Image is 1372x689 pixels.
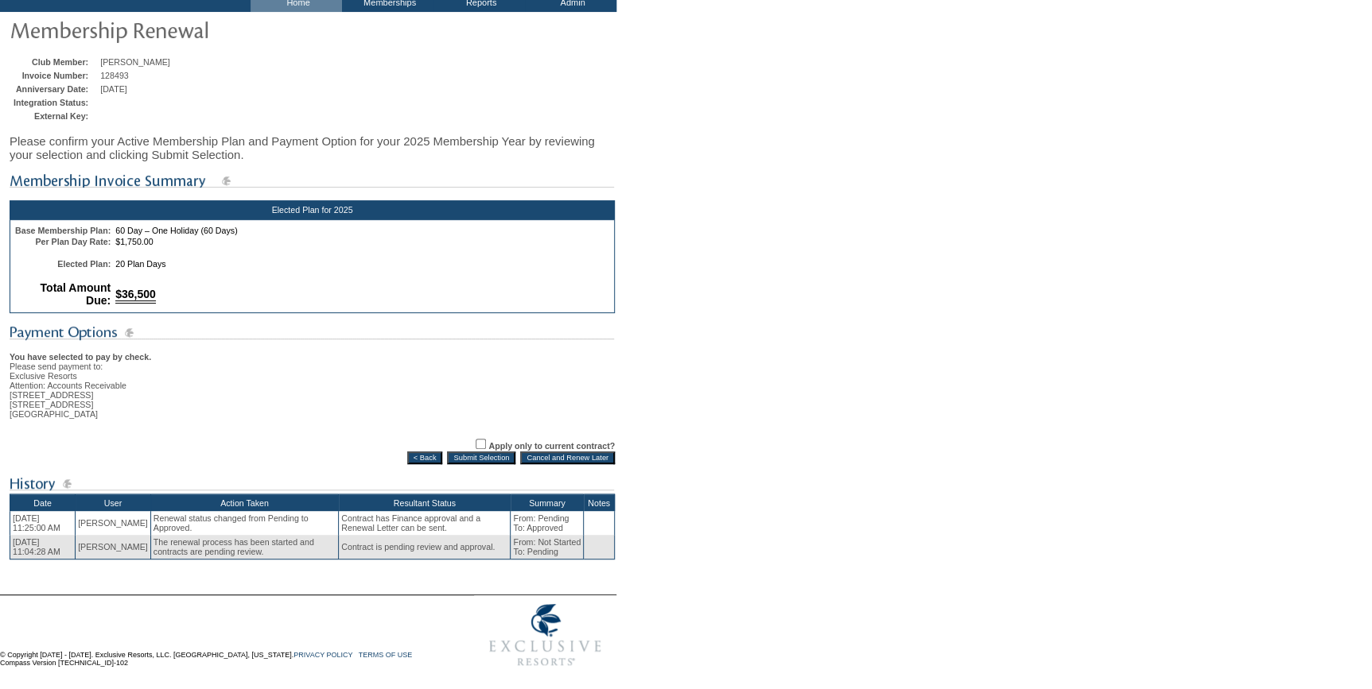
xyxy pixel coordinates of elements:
th: Notes [584,494,615,512]
th: Action Taken [150,494,338,512]
td: Contract has Finance approval and a Renewal Letter can be sent. [339,511,511,535]
td: Contract is pending review and approval. [339,535,511,559]
td: [PERSON_NAME] [76,511,151,535]
img: subTtlMembershipInvoiceSummary.gif [10,171,614,191]
a: PRIVACY POLICY [293,651,352,659]
span: [DATE] [100,84,127,94]
b: You have selected to pay by check. [10,352,151,362]
td: From: Not Started To: Pending [511,535,584,559]
th: Summary [511,494,584,512]
b: Base Membership Plan: [15,226,111,235]
td: The renewal process has been started and contracts are pending review. [150,535,338,559]
td: [DATE] 11:25:00 AM [10,511,76,535]
span: 128493 [100,71,129,80]
th: Resultant Status [339,494,511,512]
b: Elected Plan: [57,259,111,269]
td: Renewal status changed from Pending to Approved. [150,511,338,535]
td: $1,750.00 [114,237,611,246]
td: Invoice Number: [14,71,96,80]
img: subTtlHistory.gif [10,474,614,494]
img: Exclusive Resorts [474,595,616,675]
td: Anniversary Date: [14,84,96,94]
input: Submit Selection [447,451,515,464]
span: [PERSON_NAME] [100,57,170,67]
td: External Key: [14,111,96,121]
td: Club Member: [14,57,96,67]
td: [DATE] 11:04:28 AM [10,535,76,559]
b: Per Plan Day Rate: [35,237,111,246]
label: Apply only to current contract? [488,441,615,451]
input: < Back [407,451,443,464]
td: Integration Status: [14,98,96,107]
input: Cancel and Renew Later [520,451,615,464]
div: Please send payment to: Exclusive Resorts Attention: Accounts Receivable [STREET_ADDRESS] [STREET... [10,343,615,419]
span: $36,500 [115,288,156,304]
a: TERMS OF USE [359,651,413,659]
img: subTtlPaymentOptions.gif [10,323,614,343]
img: pgTtlMembershipRenewal.gif [10,14,328,45]
div: Please confirm your Active Membership Plan and Payment Option for your 2025 Membership Year by re... [10,126,615,169]
td: From: Pending To: Approved [511,511,584,535]
th: User [76,494,151,512]
td: 60 Day – One Holiday (60 Days) [114,226,611,235]
td: [PERSON_NAME] [76,535,151,559]
b: Total Amount Due: [41,281,111,307]
div: Elected Plan for 2025 [10,200,615,219]
th: Date [10,494,76,512]
td: 20 Plan Days [114,259,611,269]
